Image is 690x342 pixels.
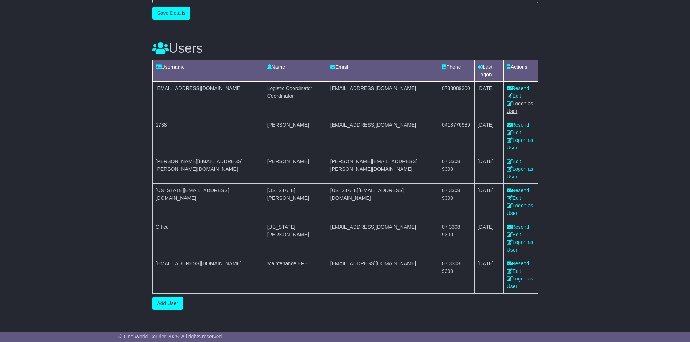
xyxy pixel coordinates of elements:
h3: Users [152,41,538,56]
td: [PERSON_NAME][EMAIL_ADDRESS][PERSON_NAME][DOMAIN_NAME] [152,155,264,183]
td: 1738 [152,118,264,155]
td: [US_STATE][PERSON_NAME] [264,183,327,220]
a: Logon as User [507,239,534,253]
td: Name [264,60,327,81]
a: Logon as User [507,137,534,151]
td: [PERSON_NAME] [264,118,327,155]
td: [EMAIL_ADDRESS][DOMAIN_NAME] [152,81,264,118]
td: Email [327,60,439,81]
span: © One World Courier 2025. All rights reserved. [119,334,223,339]
td: [PERSON_NAME][EMAIL_ADDRESS][PERSON_NAME][DOMAIN_NAME] [327,155,439,183]
td: Phone [439,60,474,81]
a: Resend [507,261,529,266]
td: [DATE] [474,81,503,118]
button: Add User [152,297,183,310]
td: 0418776989 [439,118,474,155]
td: [EMAIL_ADDRESS][DOMAIN_NAME] [327,257,439,293]
a: Edit [507,130,521,135]
td: [DATE] [474,155,503,183]
td: [EMAIL_ADDRESS][DOMAIN_NAME] [327,220,439,257]
td: 07 3308 9300 [439,257,474,293]
td: [DATE] [474,220,503,257]
td: [EMAIL_ADDRESS][DOMAIN_NAME] [152,257,264,293]
td: Username [152,60,264,81]
td: Actions [503,60,538,81]
a: Resend [507,85,529,91]
td: [EMAIL_ADDRESS][DOMAIN_NAME] [327,118,439,155]
td: [DATE] [474,183,503,220]
a: Edit [507,268,521,274]
td: Logistic Coordinator Coordinator [264,81,327,118]
a: Logon as User [507,203,534,216]
a: Resend [507,122,529,128]
td: 07 3308 9300 [439,155,474,183]
td: [US_STATE][PERSON_NAME] [264,220,327,257]
td: Office [152,220,264,257]
td: Maintenance EPE [264,257,327,293]
td: 07 3308 9300 [439,183,474,220]
td: [US_STATE][EMAIL_ADDRESS][DOMAIN_NAME] [152,183,264,220]
a: Resend [507,224,529,230]
a: Logon as User [507,101,534,114]
td: 0733089300 [439,81,474,118]
a: Edit [507,195,521,201]
td: [PERSON_NAME] [264,155,327,183]
td: 07 3308 9300 [439,220,474,257]
td: Last Logon [474,60,503,81]
button: Save Details [152,7,191,20]
a: Logon as User [507,276,534,289]
td: [EMAIL_ADDRESS][DOMAIN_NAME] [327,81,439,118]
td: [US_STATE][EMAIL_ADDRESS][DOMAIN_NAME] [327,183,439,220]
a: Edit [507,159,521,164]
a: Edit [507,93,521,99]
a: Logon as User [507,166,534,180]
td: [DATE] [474,257,503,293]
td: [DATE] [474,118,503,155]
a: Edit [507,232,521,237]
a: Resend [507,187,529,193]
